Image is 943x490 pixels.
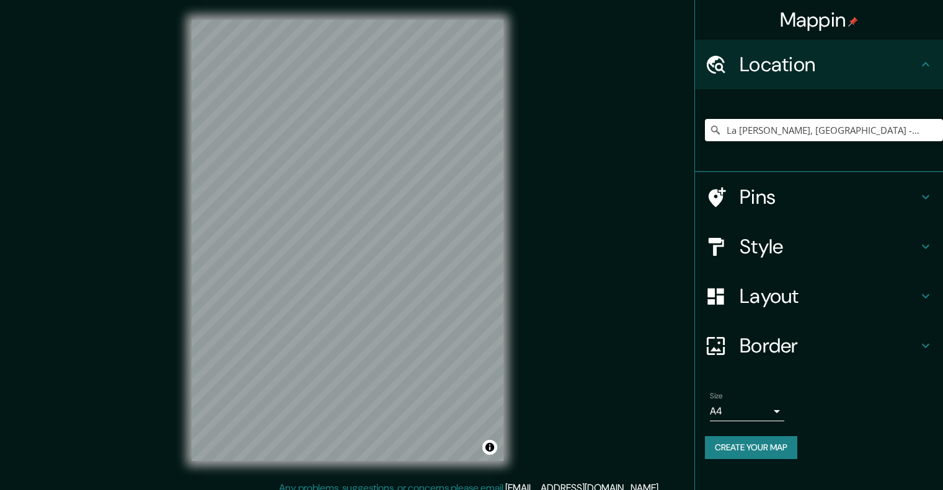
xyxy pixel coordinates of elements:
h4: Border [740,333,918,358]
h4: Layout [740,284,918,308]
div: Layout [695,271,943,321]
h4: Location [740,52,918,77]
h4: Mappin [780,7,859,32]
div: A4 [710,401,784,421]
div: Pins [695,172,943,222]
h4: Pins [740,185,918,209]
div: Location [695,40,943,89]
button: Toggle attribution [482,440,497,455]
label: Size [710,391,723,401]
div: Style [695,222,943,271]
h4: Style [740,234,918,259]
canvas: Map [192,20,503,461]
img: pin-icon.png [848,17,858,27]
div: Border [695,321,943,370]
input: Pick your city or area [705,119,943,141]
button: Create your map [705,436,797,459]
